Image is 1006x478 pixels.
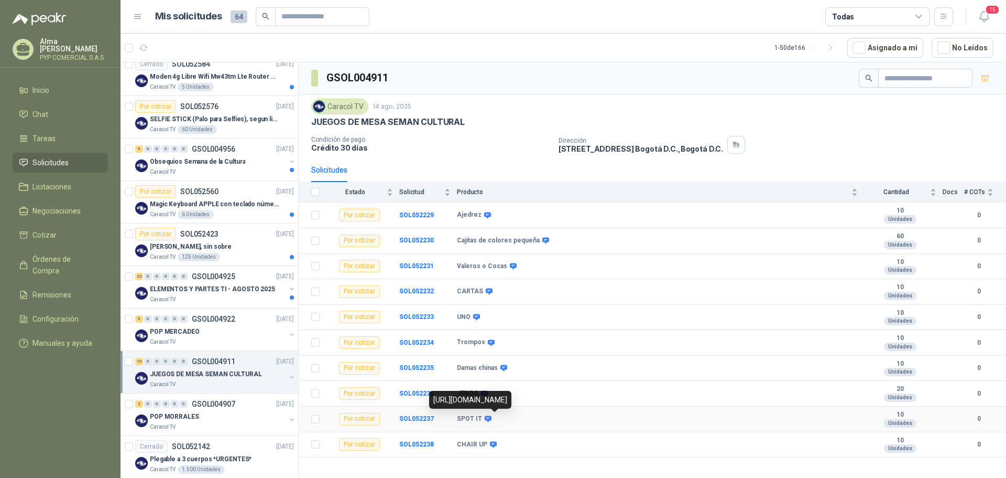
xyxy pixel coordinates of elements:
a: Negociaciones [13,201,108,221]
div: Caracol TV [311,99,368,114]
span: Manuales y ayuda [32,337,92,349]
p: Caracol TV [150,253,176,261]
p: Caracol TV [150,168,176,176]
p: Obsequios Semana de la Cultura [150,157,245,167]
p: Caracol TV [150,380,176,389]
div: Cerrado [135,58,168,70]
img: Company Logo [313,101,325,112]
div: Por cotizar [135,100,176,113]
p: [DATE] [276,399,294,409]
p: Crédito 30 días [311,143,550,152]
img: Company Logo [135,75,148,87]
p: SOL052576 [180,103,218,110]
p: JUEGOS DE MESA SEMAN CULTURAL [311,116,465,128]
b: Trompos [457,338,485,347]
span: Cantidad [864,188,928,196]
div: 0 [162,315,170,323]
div: 0 [171,145,179,153]
div: 9 [135,145,143,153]
div: 0 [171,273,179,280]
span: Órdenes de Compra [32,253,98,277]
b: 10 [864,207,936,215]
span: Remisiones [32,289,71,301]
b: 10 [864,437,936,445]
span: Chat [32,109,48,120]
span: Configuración [32,313,79,325]
div: 0 [180,315,188,323]
a: Órdenes de Compra [13,249,108,281]
div: 0 [153,315,161,323]
div: 10 [135,358,143,365]
div: Por cotizar [339,209,380,221]
p: GSOL004956 [192,145,235,153]
button: No Leídos [932,38,993,58]
b: SPOT IT [457,415,482,423]
div: Por cotizar [339,438,380,451]
b: SOL052237 [399,415,434,422]
div: 0 [180,400,188,408]
b: 10 [864,411,936,419]
div: 23 [135,273,143,280]
p: ELEMENTOS Y PARTES TI - AGOSTO 2025 [150,284,275,294]
th: Estado [326,182,399,203]
div: Unidades [884,419,916,428]
b: UNO [457,313,471,322]
a: Por cotizarSOL052560[DATE] Company LogoMagic Keyboard APPLE con teclado númerico en Español Plate... [121,181,298,224]
b: SOL052230 [399,237,434,244]
div: Unidades [884,215,916,224]
div: Por cotizar [135,228,176,240]
b: 0 [964,440,993,450]
div: Solicitudes [311,164,347,176]
div: Por cotizar [339,387,380,400]
div: 0 [153,145,161,153]
div: 0 [153,273,161,280]
span: Inicio [32,84,49,96]
button: 15 [975,7,993,26]
p: POP MERCADEO [150,327,200,337]
div: Todas [832,11,854,23]
p: Moden 4g Libre Wifi Mw43tm Lte Router Móvil Internet 5ghz [150,72,280,82]
p: GSOL004922 [192,315,235,323]
p: [DATE] [276,102,294,112]
a: Por cotizarSOL052576[DATE] Company LogoSELFIE STICK (Palo para Selfies), segun link adjuntoCaraco... [121,96,298,139]
div: 0 [162,358,170,365]
p: [DATE] [276,314,294,324]
img: Company Logo [135,202,148,215]
p: Caracol TV [150,465,176,474]
img: Logo peakr [13,13,66,25]
span: Estado [326,188,385,196]
div: [URL][DOMAIN_NAME] [429,391,511,409]
b: 0 [964,236,993,246]
span: # COTs [964,188,985,196]
a: Inicio [13,80,108,100]
a: 2 0 0 0 0 0 GSOL004907[DATE] Company LogoPOP MORRALESCaracol TV [135,398,296,431]
b: Damas chinas [457,364,498,373]
a: SOL052231 [399,262,434,270]
img: Company Logo [135,245,148,257]
span: search [865,75,872,82]
b: JENGA [457,389,478,398]
div: Unidades [884,368,916,376]
div: 1 - 50 de 166 [774,39,839,56]
img: Company Logo [135,117,148,130]
div: 0 [162,145,170,153]
div: 0 [144,315,152,323]
p: [DATE] [276,59,294,69]
b: 10 [864,258,936,267]
b: 0 [964,312,993,322]
div: 6 Unidades [178,210,214,219]
div: Unidades [884,266,916,274]
div: Por cotizar [339,260,380,272]
a: SOL052233 [399,313,434,321]
p: SOL052423 [180,230,218,238]
a: Por cotizarSOL052423[DATE] Company Logo[PERSON_NAME], sin sobreCaracol TV125 Unidades [121,224,298,266]
div: 125 Unidades [178,253,220,261]
p: Caracol TV [150,423,176,431]
a: SOL052236 [399,390,434,397]
a: 9 0 0 0 0 0 GSOL004956[DATE] Company LogoObsequios Semana de la CulturaCaracol TV [135,143,296,176]
div: Por cotizar [339,413,380,426]
b: 0 [964,389,993,399]
p: Caracol TV [150,125,176,134]
th: Docs [943,182,964,203]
